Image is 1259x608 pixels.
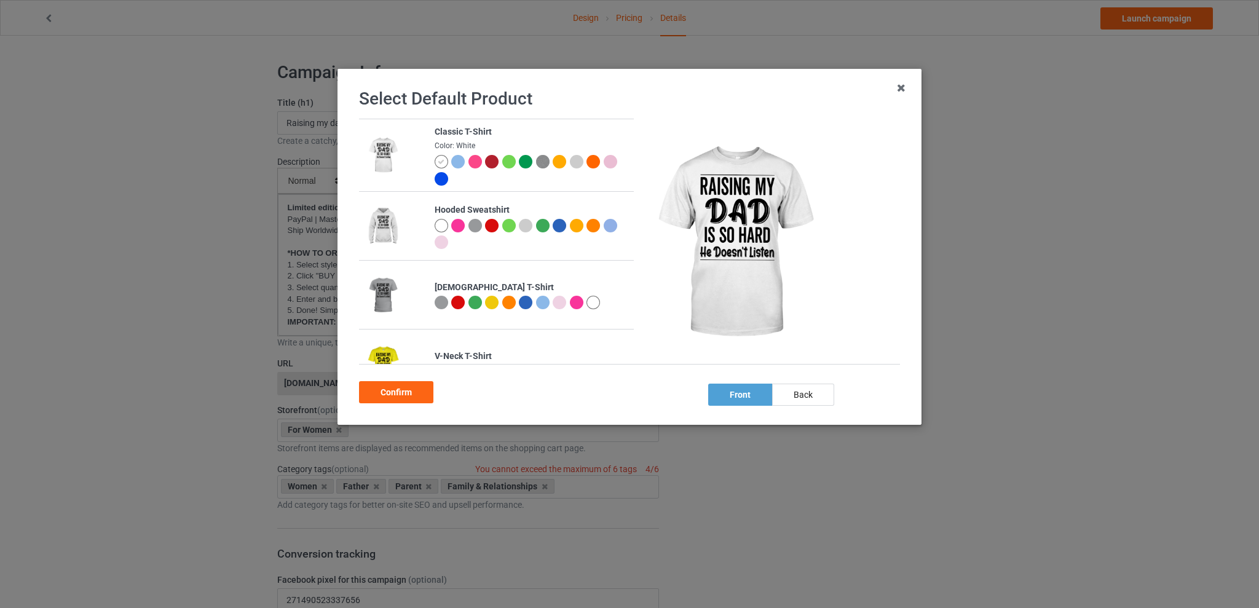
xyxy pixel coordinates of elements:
[435,141,627,151] div: Color: White
[536,155,550,168] img: heather_texture.png
[435,350,627,363] div: V-Neck T-Shirt
[359,381,433,403] div: Confirm
[435,126,627,138] div: Classic T-Shirt
[708,384,772,406] div: front
[772,384,834,406] div: back
[435,204,627,216] div: Hooded Sweatshirt
[435,282,627,294] div: [DEMOGRAPHIC_DATA] T-Shirt
[359,88,900,110] h1: Select Default Product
